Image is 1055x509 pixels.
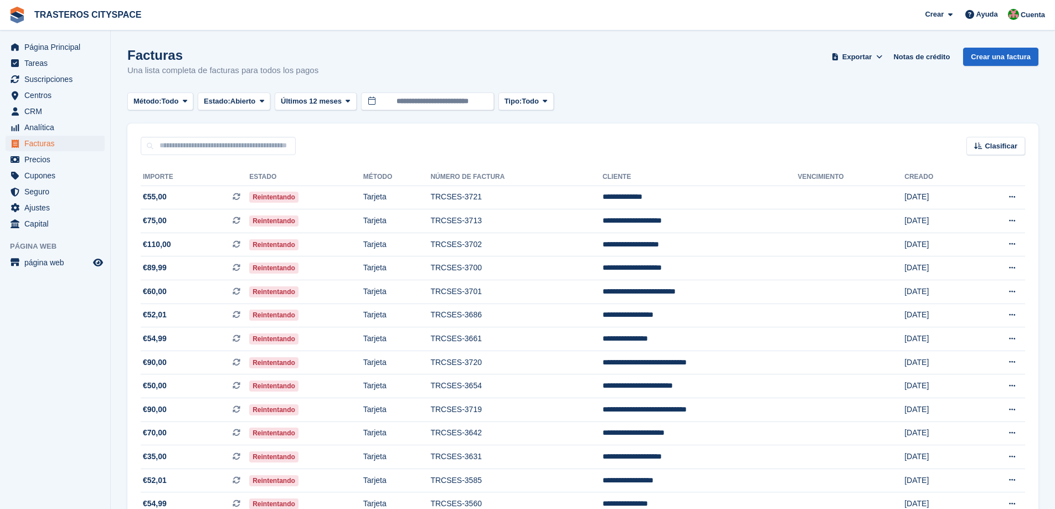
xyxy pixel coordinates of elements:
[522,96,539,107] span: Todo
[430,168,603,186] th: Número de factura
[904,421,971,445] td: [DATE]
[976,9,998,20] span: Ayuda
[430,445,603,469] td: TRCSES-3631
[249,263,299,274] span: Reintentando
[6,184,105,199] a: menu
[143,427,167,439] span: €70,00
[143,404,167,415] span: €90,00
[6,39,105,55] a: menu
[830,48,885,66] button: Exportar
[127,64,318,77] p: Una lista completa de facturas para todos los pagos
[363,168,431,186] th: Método
[430,186,603,209] td: TRCSES-3721
[9,7,25,23] img: stora-icon-8386f47178a22dfd0bd8f6a31ec36ba5ce8667c1dd55bd0f319d3a0aa187defe.svg
[24,168,91,183] span: Cupones
[24,120,91,135] span: Analítica
[281,96,342,107] span: Últimos 12 meses
[198,92,270,111] button: Estado: Abierto
[249,239,299,250] span: Reintentando
[842,52,872,63] span: Exportar
[230,96,256,107] span: Abierto
[797,168,904,186] th: Vencimiento
[6,216,105,232] a: menu
[430,398,603,422] td: TRCSES-3719
[904,351,971,374] td: [DATE]
[363,445,431,469] td: Tarjeta
[363,421,431,445] td: Tarjeta
[162,96,179,107] span: Todo
[889,48,954,66] a: Notas de crédito
[904,304,971,327] td: [DATE]
[904,233,971,256] td: [DATE]
[249,357,299,368] span: Reintentando
[430,351,603,374] td: TRCSES-3720
[249,428,299,439] span: Reintentando
[430,469,603,492] td: TRCSES-3585
[904,469,971,492] td: [DATE]
[249,333,299,345] span: Reintentando
[91,256,105,269] a: Vista previa de la tienda
[430,280,603,304] td: TRCSES-3701
[363,327,431,351] td: Tarjeta
[24,184,91,199] span: Seguro
[275,92,357,111] button: Últimos 12 meses
[143,286,167,297] span: €60,00
[127,48,318,63] h1: Facturas
[603,168,797,186] th: Cliente
[363,398,431,422] td: Tarjeta
[363,280,431,304] td: Tarjeta
[363,374,431,398] td: Tarjeta
[904,445,971,469] td: [DATE]
[6,104,105,119] a: menu
[363,186,431,209] td: Tarjeta
[363,256,431,280] td: Tarjeta
[6,55,105,71] a: menu
[430,256,603,280] td: TRCSES-3700
[249,381,299,392] span: Reintentando
[498,92,554,111] button: Tipo: Todo
[24,39,91,55] span: Página Principal
[141,168,249,186] th: Importe
[143,357,167,368] span: €90,00
[249,168,363,186] th: Estado
[143,215,167,227] span: €75,00
[6,152,105,167] a: menu
[6,71,105,87] a: menu
[249,451,299,462] span: Reintentando
[1021,9,1045,20] span: Cuenta
[10,241,110,252] span: Página web
[6,255,105,270] a: menú
[904,398,971,422] td: [DATE]
[143,309,167,321] span: €52,01
[24,152,91,167] span: Precios
[249,192,299,203] span: Reintentando
[24,104,91,119] span: CRM
[430,327,603,351] td: TRCSES-3661
[1008,9,1019,20] img: CitySpace
[904,327,971,351] td: [DATE]
[249,286,299,297] span: Reintentando
[143,475,167,486] span: €52,01
[6,168,105,183] a: menu
[6,120,105,135] a: menu
[904,168,971,186] th: Creado
[24,71,91,87] span: Suscripciones
[143,191,167,203] span: €55,00
[24,88,91,103] span: Centros
[430,304,603,327] td: TRCSES-3686
[963,48,1038,66] a: Crear una factura
[30,6,146,24] a: TRASTEROS CITYSPACE
[24,255,91,270] span: página web
[985,141,1017,152] span: Clasificar
[24,216,91,232] span: Capital
[6,136,105,151] a: menu
[904,280,971,304] td: [DATE]
[363,304,431,327] td: Tarjeta
[904,209,971,233] td: [DATE]
[24,136,91,151] span: Facturas
[143,451,167,462] span: €35,00
[363,209,431,233] td: Tarjeta
[430,374,603,398] td: TRCSES-3654
[505,96,522,107] span: Tipo:
[363,351,431,374] td: Tarjeta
